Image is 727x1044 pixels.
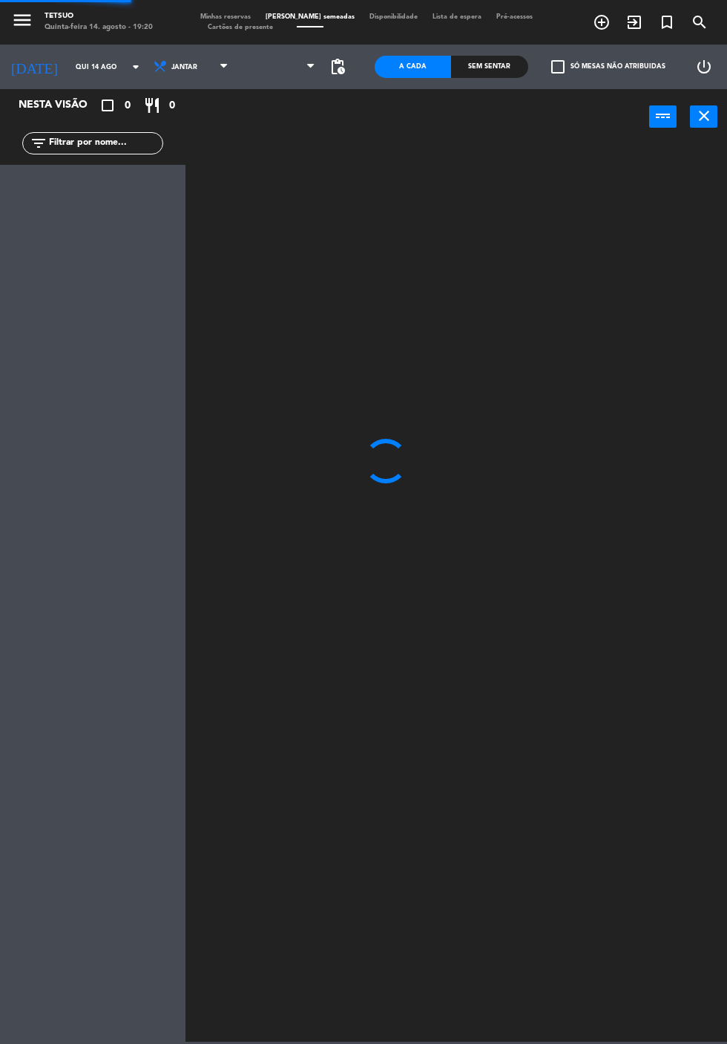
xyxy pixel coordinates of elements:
[11,9,33,35] button: menu
[649,105,677,128] button: power_input
[654,107,672,125] i: power_input
[593,13,611,31] i: add_circle_outline
[425,13,489,20] span: Lista de espera
[451,56,527,78] div: Sem sentar
[695,58,713,76] i: power_settings_new
[45,11,153,22] div: Tetsuo
[45,22,153,33] div: Quinta-feira 14. agosto - 19:20
[7,97,107,114] div: Nesta visão
[99,97,116,114] i: crop_square
[625,13,643,31] i: exit_to_app
[169,97,175,114] span: 0
[30,134,47,152] i: filter_list
[143,97,161,114] i: restaurant
[47,135,162,151] input: Filtrar por nome...
[258,13,362,20] span: [PERSON_NAME] semeadas
[551,60,565,74] span: check_box_outline_blank
[362,13,425,20] span: Disponibilidade
[171,63,197,71] span: Jantar
[200,24,280,30] span: Cartões de presente
[691,13,708,31] i: search
[193,13,258,20] span: Minhas reservas
[658,13,676,31] i: turned_in_not
[690,105,717,128] button: close
[695,107,713,125] i: close
[375,56,451,78] div: A cada
[127,58,145,76] i: arrow_drop_down
[329,58,346,76] span: pending_actions
[11,9,33,31] i: menu
[551,60,665,74] label: Só mesas não atribuidas
[125,97,131,114] span: 0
